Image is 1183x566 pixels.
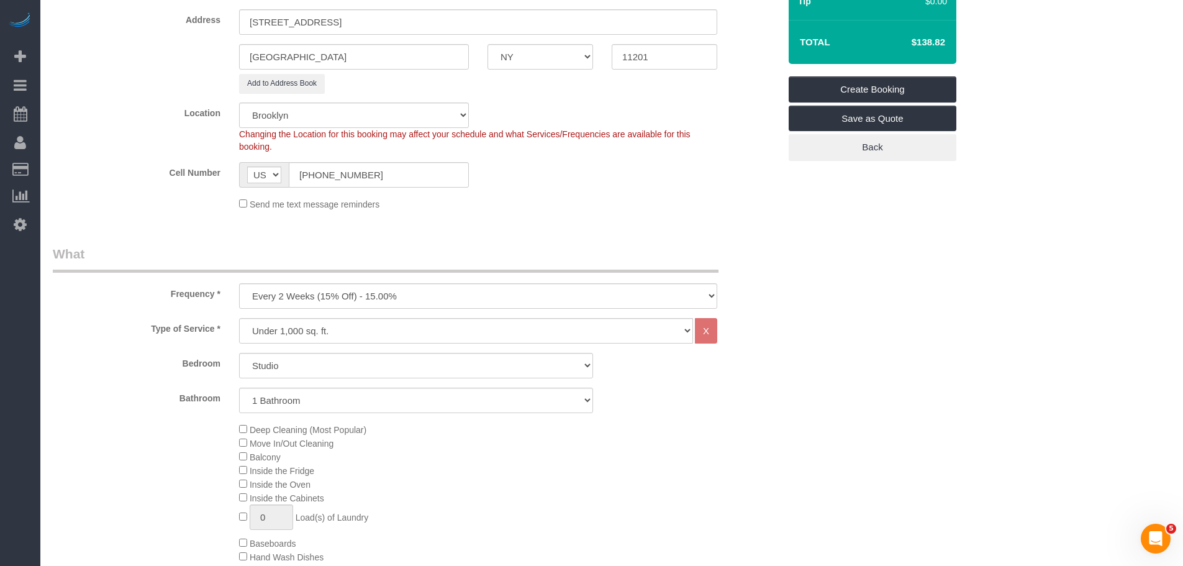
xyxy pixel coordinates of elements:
input: Cell Number [289,162,469,188]
input: Zip Code [612,44,717,70]
label: Location [43,103,230,119]
span: Deep Cleaning (Most Popular) [250,425,366,435]
img: Automaid Logo [7,12,32,30]
legend: What [53,245,718,273]
span: Move In/Out Cleaning [250,439,333,449]
strong: Total [800,37,830,47]
span: Inside the Fridge [250,466,314,476]
span: Load(s) of Laundry [296,513,369,523]
span: Send me text message reminders [250,199,379,209]
span: Balcony [250,452,281,462]
label: Frequency * [43,283,230,300]
span: Baseboards [250,539,296,549]
span: 5 [1166,524,1176,534]
input: City [239,44,469,70]
span: Inside the Cabinets [250,493,324,503]
label: Cell Number [43,162,230,179]
label: Type of Service * [43,318,230,335]
button: Add to Address Book [239,74,325,93]
span: Inside the Oven [250,480,310,490]
a: Save as Quote [789,106,956,132]
h4: $138.82 [874,37,945,48]
label: Bathroom [43,388,230,404]
label: Bedroom [43,353,230,370]
a: Create Booking [789,76,956,103]
iframe: Intercom live chat [1141,524,1171,554]
span: Hand Wash Dishes [250,552,324,562]
label: Address [43,9,230,26]
a: Back [789,134,956,160]
span: Changing the Location for this booking may affect your schedule and what Services/Frequencies are... [239,129,691,152]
